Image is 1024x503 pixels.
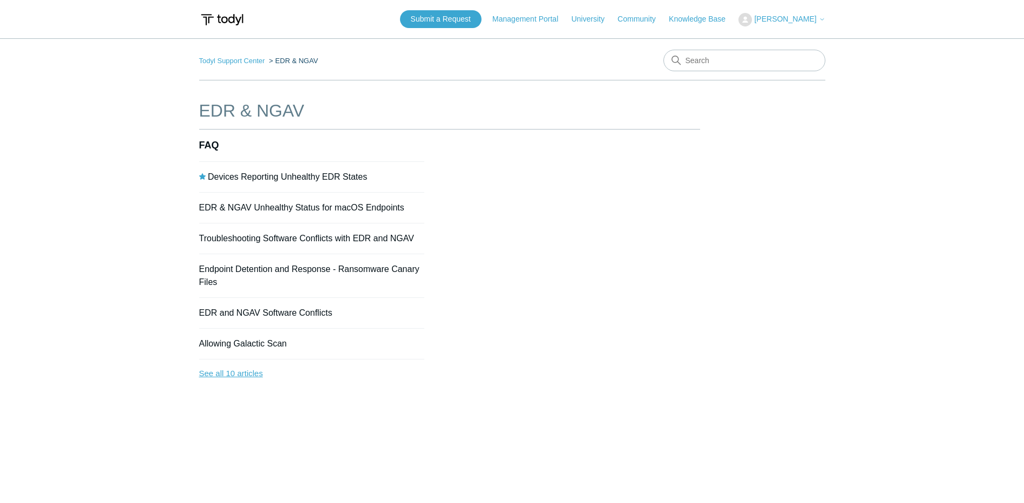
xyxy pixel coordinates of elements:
[754,15,816,23] span: [PERSON_NAME]
[663,50,825,71] input: Search
[199,140,219,151] a: FAQ
[199,57,267,65] li: Todyl Support Center
[199,10,245,30] img: Todyl Support Center Help Center home page
[199,359,425,388] a: See all 10 articles
[267,57,318,65] li: EDR & NGAV
[199,57,265,65] a: Todyl Support Center
[199,98,700,124] h1: EDR & NGAV
[571,13,615,25] a: University
[199,339,287,348] a: Allowing Galactic Scan
[492,13,569,25] a: Management Portal
[400,10,482,28] a: Submit a Request
[618,13,667,25] a: Community
[199,173,206,180] svg: Promoted article
[199,308,333,317] a: EDR and NGAV Software Conflicts
[208,172,367,181] a: Devices Reporting Unhealthy EDR States
[199,264,419,287] a: Endpoint Detention and Response - Ransomware Canary Files
[669,13,736,25] a: Knowledge Base
[199,234,414,243] a: Troubleshooting Software Conflicts with EDR and NGAV
[738,13,825,26] button: [PERSON_NAME]
[199,203,404,212] a: EDR & NGAV Unhealthy Status for macOS Endpoints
